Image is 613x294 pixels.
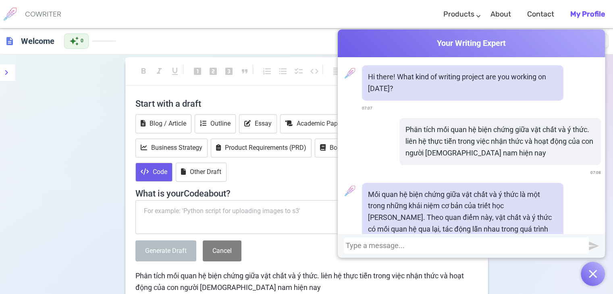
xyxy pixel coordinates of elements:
button: Generate Draft [135,240,196,262]
span: Your Writing Expert [338,37,605,49]
img: Send [589,241,599,251]
span: format_align_left [332,66,342,76]
span: looks_3 [224,66,234,76]
span: 07:07 [362,103,372,114]
button: Book Report [315,139,370,157]
button: Code [135,163,172,182]
h6: Click to edit title [18,33,58,49]
button: Other Draft [176,163,226,182]
a: Contact [527,2,554,26]
span: format_italic [154,66,164,76]
a: About [490,2,511,26]
a: Products [443,2,474,26]
h6: COWRITER [25,10,61,18]
img: Open chat [589,270,597,278]
b: My Profile [570,10,605,19]
button: Product Requirements (PRD) [211,139,312,157]
span: auto_awesome [69,36,79,46]
span: code [310,66,319,76]
span: checklist [294,66,303,76]
h4: Start with a draft [135,94,478,113]
span: 0 [81,37,83,45]
button: Essay [239,114,277,133]
button: Cancel [203,240,241,262]
h4: What is your Code about? [135,184,478,199]
span: looks_two [208,66,218,76]
p: Hi there! What kind of writing project are you working on [DATE]? [368,71,557,95]
span: looks_one [193,66,202,76]
img: profile [342,183,358,199]
span: 07:08 [590,167,601,179]
button: Blog / Article [135,114,191,133]
span: format_bold [139,66,148,76]
span: format_quote [240,66,249,76]
p: Phân tích mối quan hệ biện chứng giữa vật chất và ý thức. liên hệ thực tiễn trong việc nhận thức ... [405,124,595,159]
img: profile [342,65,358,81]
span: format_list_bulleted [278,66,288,76]
p: Mối quan hệ biện chứng giữa vật chất và ý thức là một trong những khái niệm cơ bản của triết học ... [368,189,557,247]
span: format_underlined [170,66,180,76]
span: Phân tích mối quan hệ biện chứng giữa vật chất và ý thức. liên hệ thực tiễn trong việc nhận thức ... [135,271,465,292]
button: Outline [195,114,236,133]
button: Business Strategy [135,139,208,157]
span: description [5,36,15,46]
a: My Profile [570,2,605,26]
span: format_list_numbered [262,66,272,76]
button: Academic Paper [280,114,348,133]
